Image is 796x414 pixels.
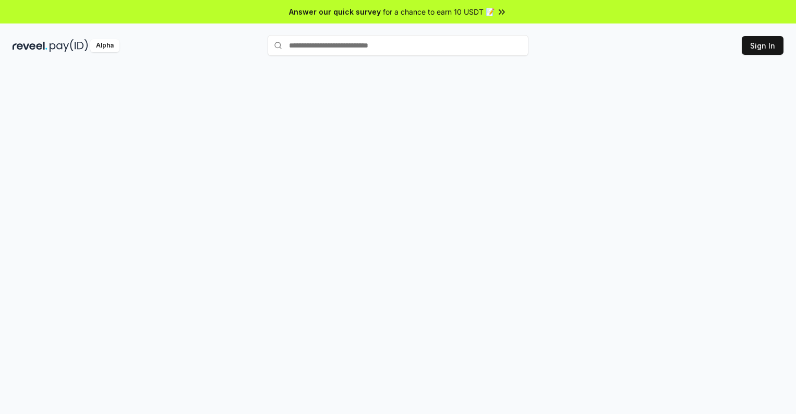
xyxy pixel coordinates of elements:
[90,39,119,52] div: Alpha
[742,36,783,55] button: Sign In
[289,6,381,17] span: Answer our quick survey
[50,39,88,52] img: pay_id
[383,6,495,17] span: for a chance to earn 10 USDT 📝
[13,39,47,52] img: reveel_dark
